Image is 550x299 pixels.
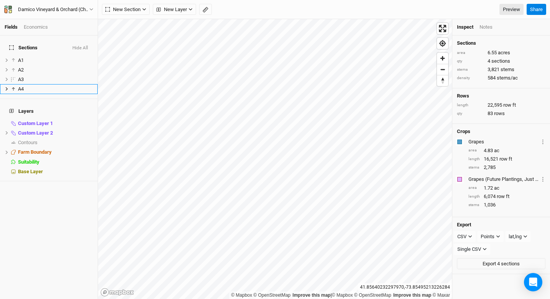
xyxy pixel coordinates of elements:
[358,283,452,291] div: 41.85640232297970 , -73.85495213226284
[468,185,545,192] div: 1.72
[18,86,24,92] span: A4
[18,159,39,165] span: Suitability
[432,292,450,298] a: Maxar
[437,38,448,49] span: Find my location
[468,185,480,191] div: area
[18,120,53,126] span: Custom Layer 1
[527,4,546,15] button: Share
[457,75,545,81] div: 584
[457,222,545,228] h4: Export
[18,57,93,63] div: A1
[231,291,450,299] div: |
[477,231,504,242] button: Points
[437,75,448,86] button: Reset bearing to north
[72,45,88,51] button: Hide All
[457,50,484,56] div: area
[494,185,499,192] span: ac
[18,130,93,136] div: Custom Layer 2
[468,193,545,200] div: 6,074
[497,193,509,200] span: row ft
[454,231,476,242] button: CSV
[468,147,545,154] div: 4.83
[199,4,212,15] button: Shortcut: M
[18,149,93,155] div: Farm Boundary
[105,6,141,13] span: New Section
[18,149,52,155] span: Farm Boundary
[457,111,484,117] div: qty
[457,58,484,64] div: qty
[457,128,470,135] h4: Crops
[354,292,391,298] a: OpenStreetMap
[18,67,24,73] span: A2
[18,76,93,83] div: A3
[98,19,452,299] canvas: Map
[540,137,545,146] button: Crop Usage
[481,233,494,240] div: Points
[457,102,484,108] div: length
[505,231,531,242] button: lat,lng
[457,67,484,73] div: stems
[457,93,545,99] h4: Rows
[18,6,89,13] div: Damico Vineyard & Orchard (Change Order)
[437,23,448,34] button: Enter fullscreen
[457,102,545,109] div: 22,595
[18,140,93,146] div: Contours
[5,24,18,30] a: Fields
[491,58,510,65] span: sections
[468,201,545,208] div: 1,036
[509,233,522,240] div: lat,lng
[293,292,331,298] a: Improve this map
[5,104,93,119] h4: Layers
[468,194,480,200] div: length
[153,4,196,15] button: New Layer
[18,67,93,73] div: A2
[457,24,473,31] div: Inspect
[18,159,93,165] div: Suitability
[468,148,480,153] div: area
[501,66,514,73] span: stems
[332,292,353,298] a: Mapbox
[18,86,93,92] div: A4
[497,75,518,81] span: stems/ac
[18,130,53,136] span: Custom Layer 2
[457,75,484,81] div: density
[4,5,94,14] button: Damico Vineyard & Orchard (Change Order)
[468,165,480,171] div: stems
[468,138,539,145] div: Grapes
[393,292,431,298] a: Improve this map
[457,58,545,65] div: 4
[437,64,448,75] button: Zoom out
[457,110,545,117] div: 83
[457,233,467,240] div: CSV
[468,202,480,208] div: stems
[18,57,24,63] span: A1
[468,156,480,162] div: length
[9,45,38,51] span: Sections
[457,258,545,270] button: Export 4 sections
[231,292,252,298] a: Mapbox
[480,24,493,31] div: Notes
[457,49,545,56] div: 6.55
[18,120,93,127] div: Custom Layer 1
[503,102,516,109] span: row ft
[100,288,134,297] a: Mapbox logo
[540,175,545,184] button: Crop Usage
[18,140,38,145] span: Contours
[18,169,93,175] div: Base Layer
[457,40,545,46] h4: Sections
[494,110,505,117] span: rows
[468,156,545,162] div: 16,521
[437,53,448,64] button: Zoom in
[457,245,481,253] div: Single CSV
[18,169,43,174] span: Base Layer
[254,292,291,298] a: OpenStreetMap
[494,147,499,154] span: ac
[24,24,48,31] div: Economics
[498,49,510,56] span: acres
[457,66,545,73] div: 3,821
